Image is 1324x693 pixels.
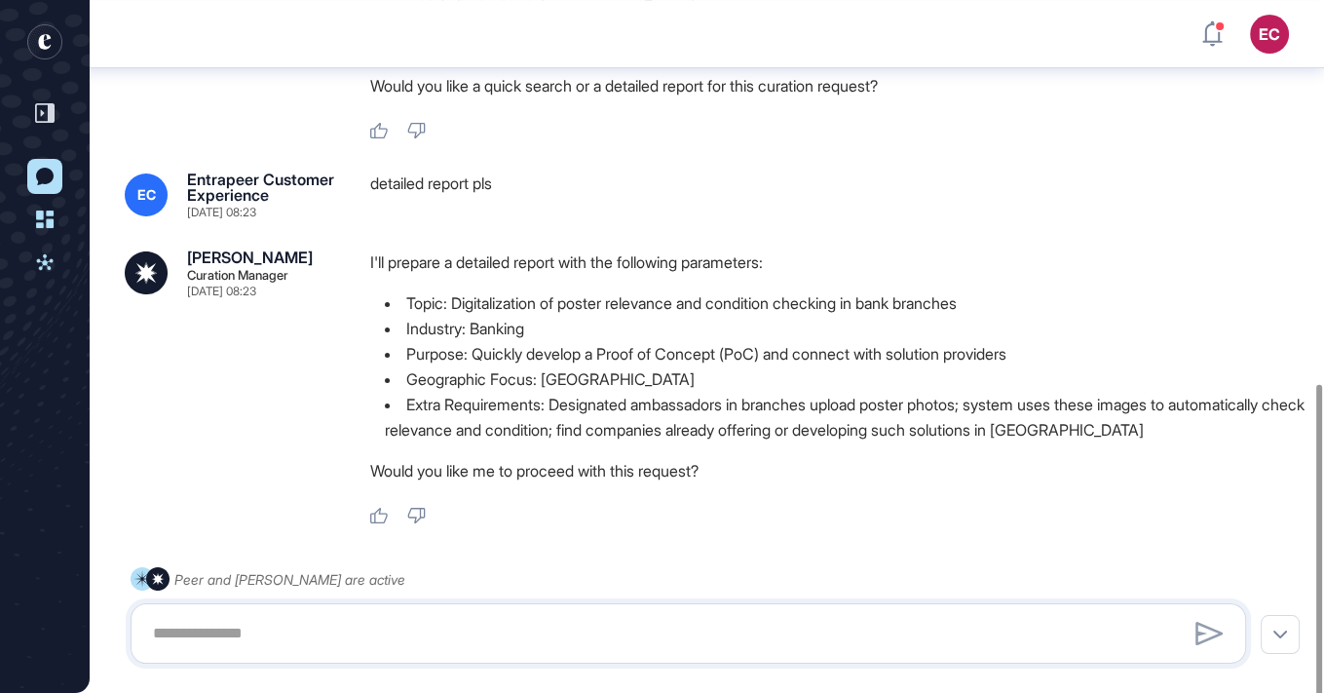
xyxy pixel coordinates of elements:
p: Would you like me to proceed with this request? [370,458,1305,483]
div: Entrapeer Customer Experience [187,172,339,203]
button: EC [1250,15,1289,54]
li: Purpose: Quickly develop a Proof of Concept (PoC) and connect with solution providers [370,341,1305,366]
li: Industry: Banking [370,316,1305,341]
span: EC [137,187,156,203]
p: I'll prepare a detailed report with the following parameters: [370,250,1305,275]
div: [PERSON_NAME] [187,250,313,265]
li: Topic: Digitalization of poster relevance and condition checking in bank branches [370,290,1305,316]
li: Geographic Focus: [GEOGRAPHIC_DATA] [370,366,1305,392]
div: entrapeer-logo [27,24,62,59]
div: Curation Manager [187,269,288,282]
p: Would you like a quick search or a detailed report for this curation request? [370,73,1305,98]
div: detailed report pls [370,172,1305,218]
div: [DATE] 08:23 [187,207,256,218]
li: Extra Requirements: Designated ambassadors in branches upload poster photos; system uses these im... [370,392,1305,443]
div: [DATE] 08:23 [187,286,256,297]
div: Peer and [PERSON_NAME] are active [174,567,405,592]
